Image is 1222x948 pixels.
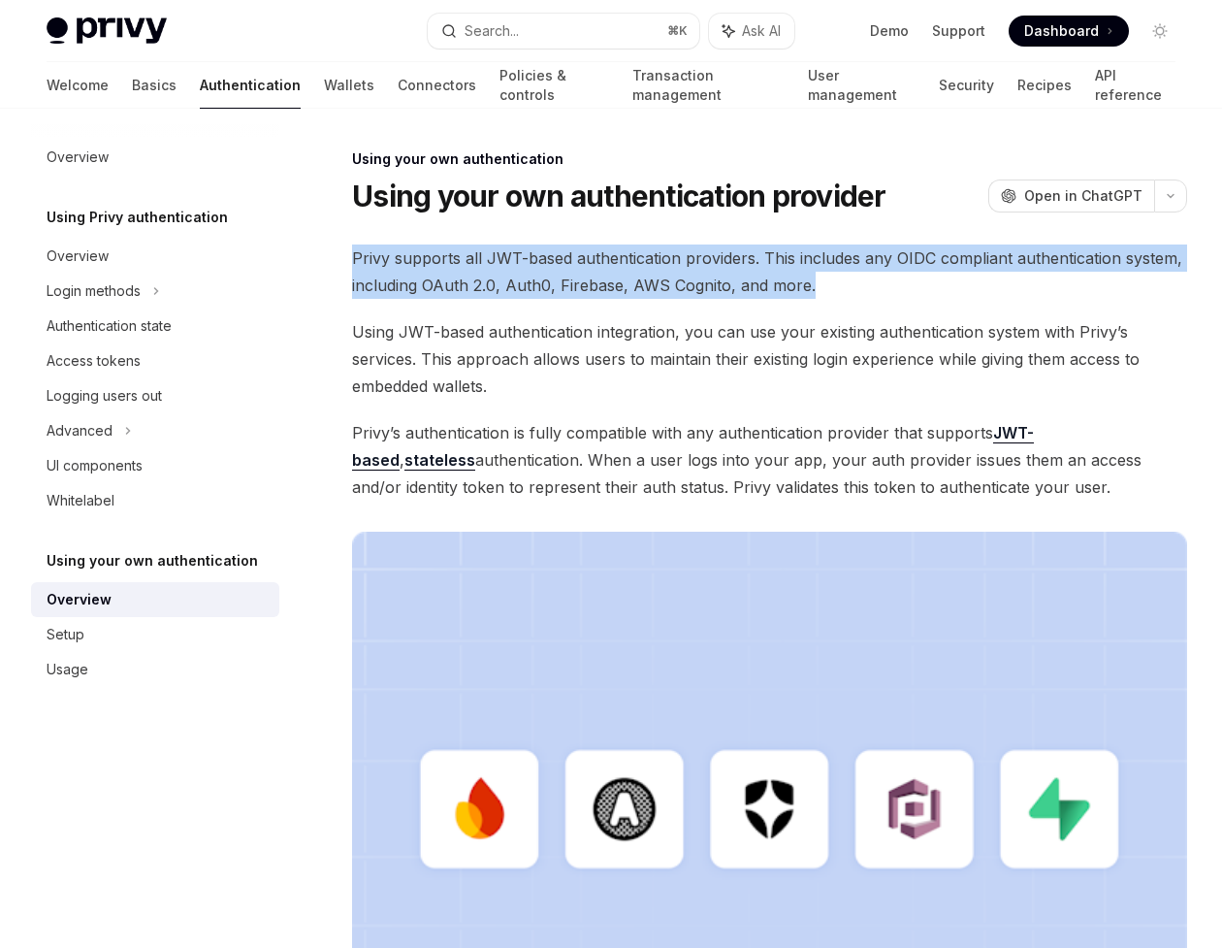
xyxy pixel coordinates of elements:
[742,21,781,41] span: Ask AI
[47,279,141,303] div: Login methods
[1009,16,1129,47] a: Dashboard
[47,623,84,646] div: Setup
[352,149,1187,169] div: Using your own authentication
[352,179,886,213] h1: Using your own authentication provider
[352,419,1187,501] span: Privy’s authentication is fully compatible with any authentication provider that supports , authe...
[47,349,141,373] div: Access tokens
[47,658,88,681] div: Usage
[47,17,167,45] img: light logo
[31,448,279,483] a: UI components
[324,62,374,109] a: Wallets
[465,19,519,43] div: Search...
[31,652,279,687] a: Usage
[404,450,475,471] a: stateless
[398,62,476,109] a: Connectors
[31,378,279,413] a: Logging users out
[31,483,279,518] a: Whitelabel
[47,454,143,477] div: UI components
[808,62,916,109] a: User management
[1024,186,1142,206] span: Open in ChatGPT
[47,588,112,611] div: Overview
[31,239,279,274] a: Overview
[31,617,279,652] a: Setup
[47,206,228,229] h5: Using Privy authentication
[47,62,109,109] a: Welcome
[47,419,113,442] div: Advanced
[932,21,985,41] a: Support
[499,62,609,109] a: Policies & controls
[939,62,994,109] a: Security
[1095,62,1175,109] a: API reference
[31,309,279,343] a: Authentication state
[200,62,301,109] a: Authentication
[352,245,1187,299] span: Privy supports all JWT-based authentication providers. This includes any OIDC compliant authentic...
[1017,62,1072,109] a: Recipes
[47,245,109,268] div: Overview
[1024,21,1099,41] span: Dashboard
[132,62,177,109] a: Basics
[667,23,688,39] span: ⌘ K
[47,384,162,408] div: Logging users out
[1144,16,1175,47] button: Toggle dark mode
[709,14,794,49] button: Ask AI
[352,318,1187,400] span: Using JWT-based authentication integration, you can use your existing authentication system with ...
[31,140,279,175] a: Overview
[988,180,1154,212] button: Open in ChatGPT
[428,14,698,49] button: Search...⌘K
[632,62,785,109] a: Transaction management
[870,21,909,41] a: Demo
[47,146,109,169] div: Overview
[47,549,258,572] h5: Using your own authentication
[47,314,172,338] div: Authentication state
[47,489,114,512] div: Whitelabel
[31,343,279,378] a: Access tokens
[31,582,279,617] a: Overview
